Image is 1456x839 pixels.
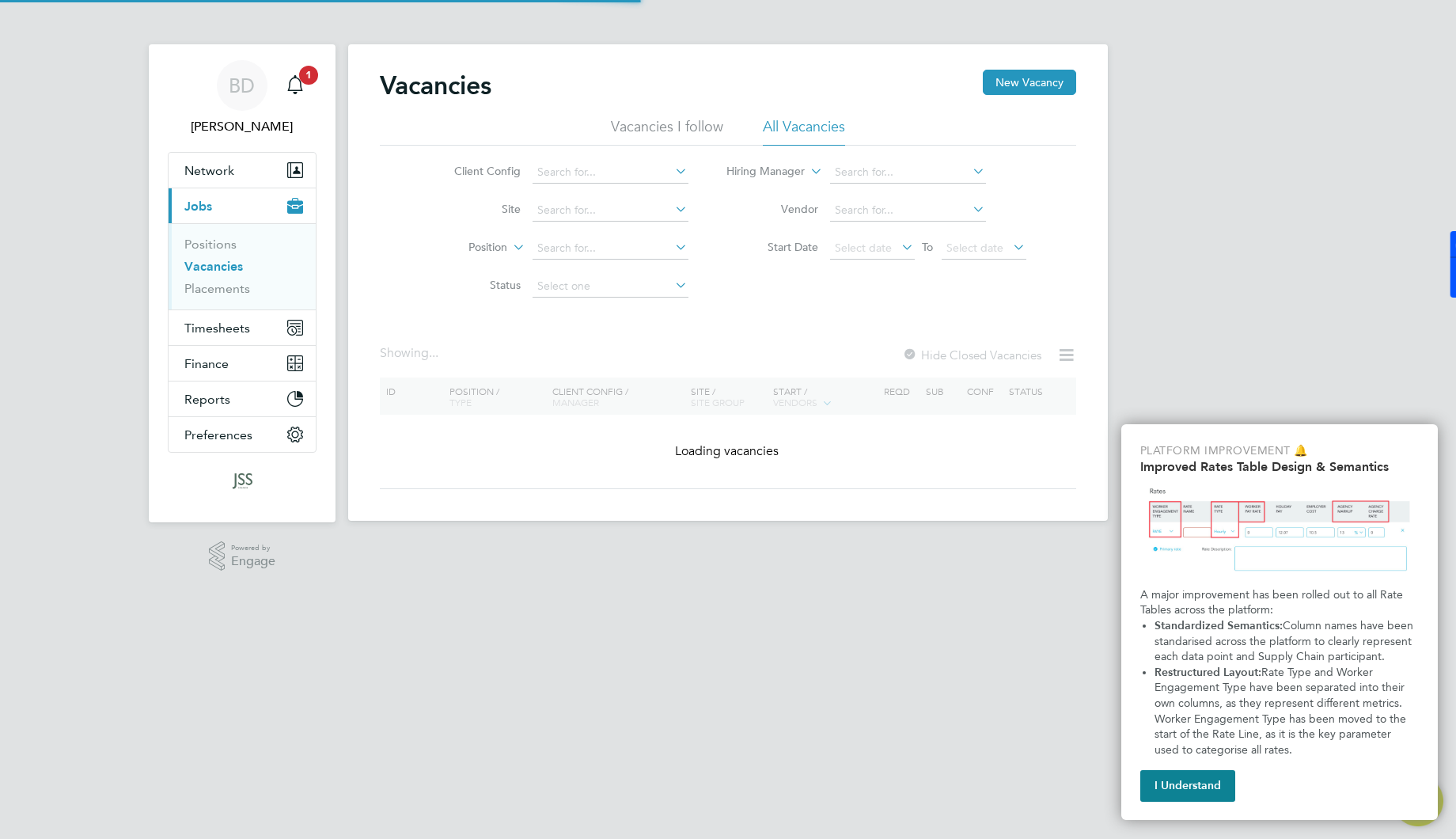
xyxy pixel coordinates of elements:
[168,469,317,494] a: Go to home page
[947,241,1004,255] span: Select date
[611,117,723,146] li: Vacancies I follow
[184,259,243,274] a: Vacancies
[184,281,250,296] a: Placements
[184,427,252,442] span: Preferences
[1140,443,1419,459] p: Platform Improvement 🔔
[184,356,229,371] span: Finance
[149,44,336,522] nav: Main navigation
[533,237,688,260] input: Search for...
[184,237,237,252] a: Positions
[1155,619,1283,632] strong: Standardized Semantics:
[228,469,256,494] img: jss-search-logo-retina.png
[836,241,893,255] span: Select date
[918,237,938,257] span: To
[299,66,318,85] span: 1
[1140,770,1235,802] button: I Understand
[533,161,688,184] input: Search for...
[229,75,256,96] span: BD
[1140,459,1419,474] h2: Improved Rates Table Design & Semantics
[533,275,688,298] input: Select one
[728,202,819,216] label: Vendor
[380,345,442,362] div: Showing
[1140,587,1419,618] p: A major improvement has been rolled out to all Rate Tables across the platform:
[168,60,317,136] a: Go to account details
[184,199,212,214] span: Jobs
[715,164,806,180] label: Hiring Manager
[1155,619,1416,663] span: Column names have been standarised across the platform to clearly represent each data point and S...
[417,240,508,256] label: Position
[231,541,275,555] span: Powered by
[184,321,250,336] span: Timesheets
[763,117,845,146] li: All Vacancies
[728,240,819,254] label: Start Date
[430,202,521,216] label: Site
[533,199,688,222] input: Search for...
[902,347,1041,363] label: Hide Closed Vacancies
[830,161,986,184] input: Search for...
[1155,666,1261,679] strong: Restructured Layout:
[430,278,521,292] label: Status
[983,70,1076,95] button: New Vacancy
[168,117,317,136] span: Ben Densham
[429,345,438,361] span: ...
[231,555,275,568] span: Engage
[1155,666,1409,757] span: Rate Type and Worker Engagement Type have been separated into their own columns, as they represen...
[430,164,521,178] label: Client Config
[380,70,491,101] h2: Vacancies
[184,163,234,178] span: Network
[1121,424,1438,820] div: Improved Rate Table Semantics
[184,392,230,407] span: Reports
[1140,480,1419,581] img: Updated Rates Table Design & Semantics
[830,199,986,222] input: Search for...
